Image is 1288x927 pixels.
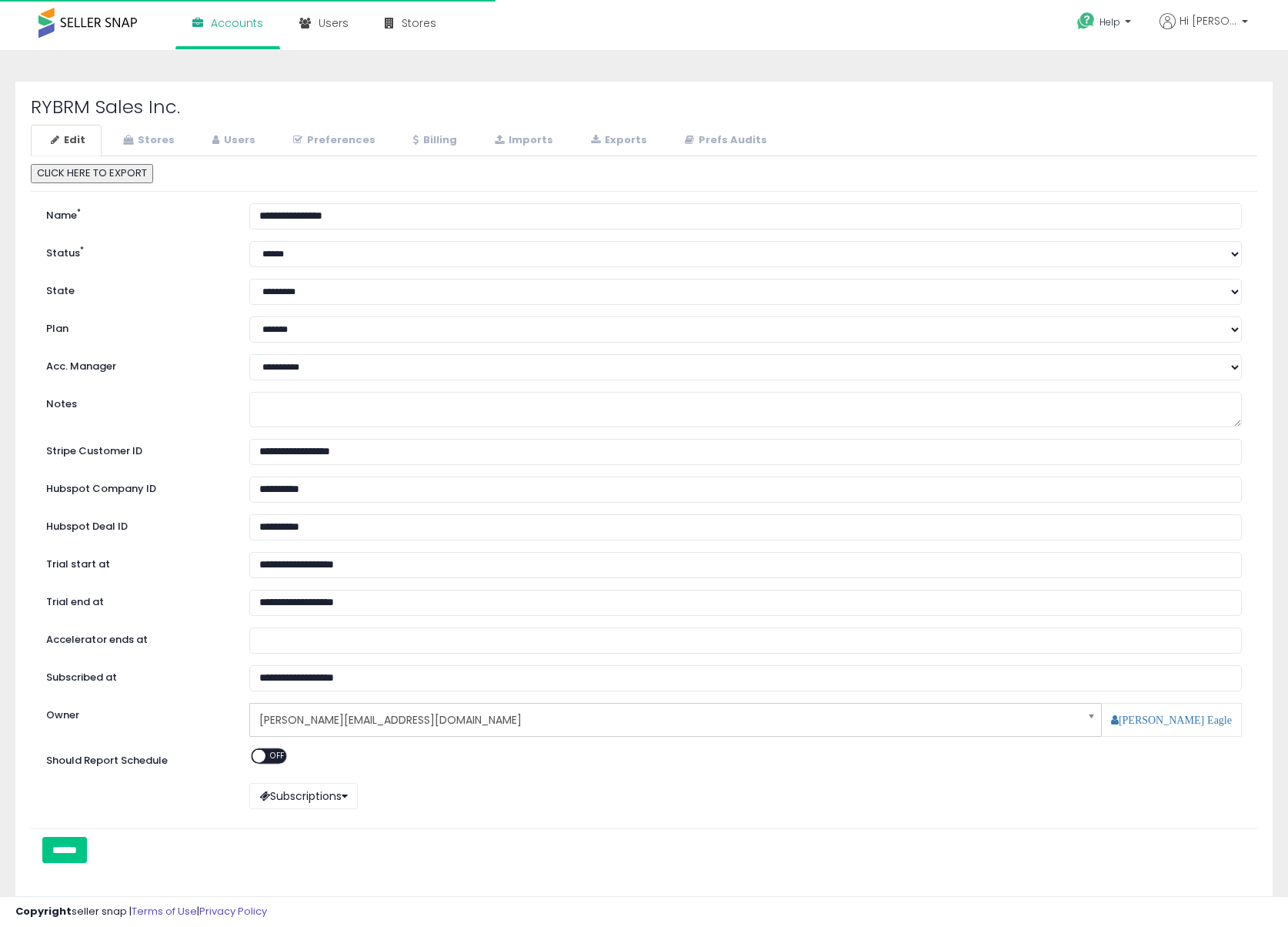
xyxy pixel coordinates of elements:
label: Hubspot Deal ID [35,514,238,534]
label: Hubspot Company ID [35,477,238,497]
a: Stores [103,125,191,156]
span: Stores [402,15,436,31]
label: Should Report Schedule [46,754,168,768]
a: Billing [393,125,473,156]
a: Exports [571,125,663,156]
a: Privacy Policy [199,904,267,919]
a: Prefs Audits [665,125,783,156]
label: Accelerator ends at [35,627,238,648]
a: Users [192,125,272,156]
h2: RYBRM Sales Inc. [31,97,1257,117]
a: Terms of Use [132,904,197,919]
span: Users [319,15,349,31]
label: Name [35,203,238,223]
strong: Copyright [15,904,72,919]
label: State [35,279,238,299]
label: Trial start at [35,552,238,572]
a: Preferences [273,125,392,156]
label: Plan [35,316,238,336]
a: Hi [PERSON_NAME] [1160,13,1248,48]
label: Owner [46,708,79,723]
span: Hi [PERSON_NAME] [1180,13,1237,28]
div: seller snap | | [15,905,267,919]
label: Notes [35,392,238,412]
button: CLICK HERE TO EXPORT [31,164,153,183]
span: Help [1099,15,1120,28]
span: Accounts [211,15,263,31]
a: [PERSON_NAME] Eagle [1111,714,1232,725]
label: Status [35,241,238,261]
a: Edit [31,125,102,156]
label: Trial end at [35,590,238,610]
a: Imports [475,125,569,156]
button: Subscriptions [249,783,358,809]
label: Acc. Manager [35,354,238,374]
span: OFF [265,749,290,762]
span: [PERSON_NAME][EMAIL_ADDRESS][DOMAIN_NAME] [259,707,1072,733]
label: Subscribed at [35,665,238,685]
i: Get Help [1076,12,1096,31]
label: Stripe Customer ID [35,439,238,459]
